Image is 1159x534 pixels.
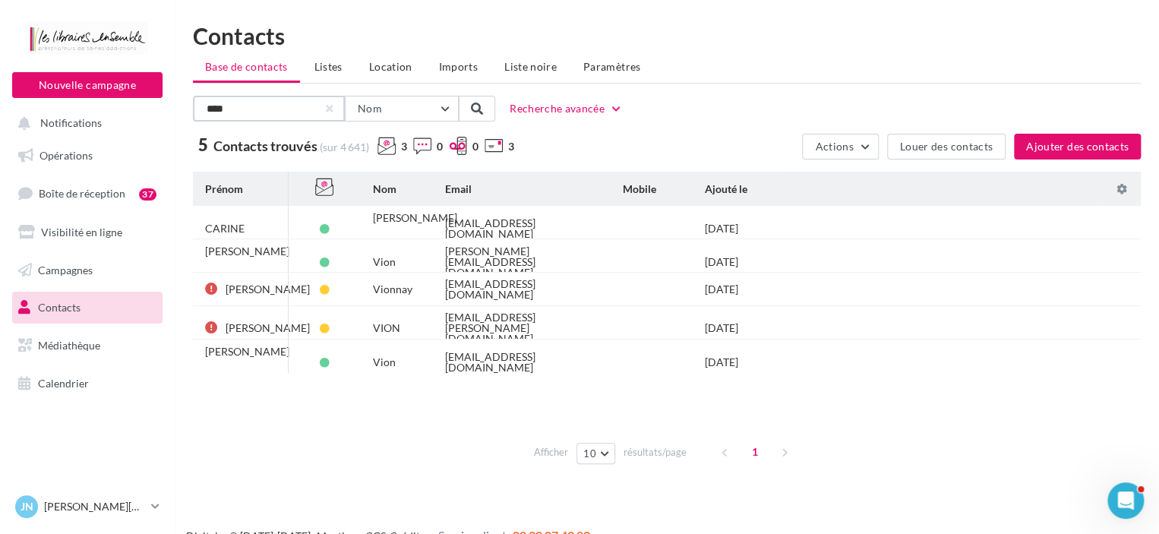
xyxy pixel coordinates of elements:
[205,182,243,195] span: Prénom
[373,182,396,195] span: Nom
[39,187,125,200] span: Boîte de réception
[38,339,100,352] span: Médiathèque
[583,447,596,460] span: 10
[205,246,289,257] div: [PERSON_NAME]
[802,134,878,160] button: Actions
[445,246,598,278] div: [PERSON_NAME][EMAIL_ADDRESS][DOMAIN_NAME]
[445,279,598,300] div: [EMAIL_ADDRESS][DOMAIN_NAME]
[205,223,245,234] div: CARINE
[139,188,156,201] div: 37
[534,445,568,460] span: Afficher
[373,257,396,267] div: Vion
[437,139,443,154] span: 0
[743,440,767,464] span: 1
[12,492,163,521] a: JN [PERSON_NAME][DATE]
[373,284,412,295] div: Vionnay
[504,60,557,73] span: Liste noire
[583,60,641,73] span: Paramètres
[1107,482,1144,519] iframe: Intercom live chat
[439,60,478,73] span: Imports
[9,140,166,172] a: Opérations
[12,72,163,98] button: Nouvelle campagne
[198,137,208,153] span: 5
[9,330,166,362] a: Médiathèque
[345,96,459,122] button: Nom
[705,284,738,295] div: [DATE]
[9,216,166,248] a: Visibilité en ligne
[226,284,310,295] div: [PERSON_NAME]
[44,499,145,514] p: [PERSON_NAME][DATE]
[705,257,738,267] div: [DATE]
[314,60,343,73] span: Listes
[205,346,289,357] div: [PERSON_NAME]
[213,137,317,154] span: Contacts trouvés
[705,357,738,368] div: [DATE]
[887,134,1006,160] button: Louer des contacts
[705,182,747,195] span: Ajouté le
[815,140,853,153] span: Actions
[9,177,166,210] a: Boîte de réception37
[39,149,93,162] span: Opérations
[373,323,400,333] div: VION
[373,213,457,223] div: [PERSON_NAME]
[508,139,514,154] span: 3
[401,139,407,154] span: 3
[38,377,89,390] span: Calendrier
[472,139,478,154] span: 0
[623,182,656,195] span: Mobile
[9,368,166,400] a: Calendrier
[445,218,598,239] div: [EMAIL_ADDRESS][DOMAIN_NAME]
[373,357,396,368] div: Vion
[358,102,382,115] span: Nom
[21,499,33,514] span: JN
[320,141,369,153] span: (sur 4 641)
[9,254,166,286] a: Campagnes
[369,60,412,73] span: Location
[41,226,122,239] span: Visibilité en ligne
[624,445,687,460] span: résultats/page
[445,312,598,344] div: [EMAIL_ADDRESS][PERSON_NAME][DOMAIN_NAME]
[226,323,310,333] div: [PERSON_NAME]
[38,301,81,314] span: Contacts
[1014,134,1141,160] button: Ajouter des contacts
[193,24,1141,47] h1: Contacts
[445,182,472,195] span: Email
[705,223,738,234] div: [DATE]
[40,117,102,130] span: Notifications
[576,443,615,464] button: 10
[504,100,629,118] button: Recherche avancée
[9,292,166,324] a: Contacts
[705,323,738,333] div: [DATE]
[445,352,598,373] div: [EMAIL_ADDRESS][DOMAIN_NAME]
[38,263,93,276] span: Campagnes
